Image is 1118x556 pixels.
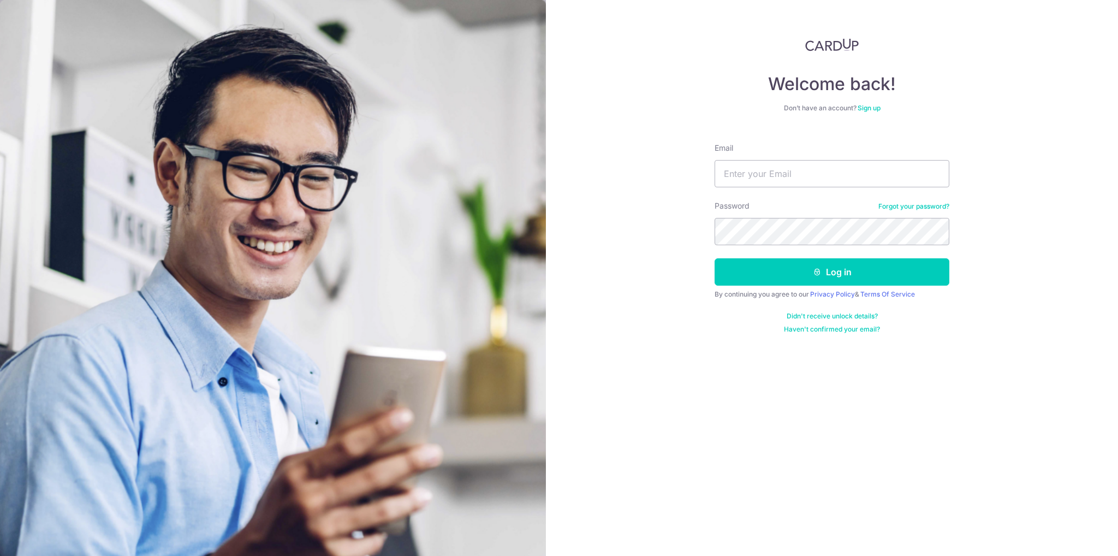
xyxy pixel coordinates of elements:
label: Password [715,200,750,211]
a: Sign up [858,104,881,112]
h4: Welcome back! [715,73,949,95]
a: Haven't confirmed your email? [784,325,880,334]
a: Forgot your password? [878,202,949,211]
label: Email [715,143,733,153]
button: Log in [715,258,949,286]
a: Terms Of Service [860,290,915,298]
div: Don’t have an account? [715,104,949,113]
img: CardUp Logo [805,38,859,51]
a: Didn't receive unlock details? [787,312,878,321]
a: Privacy Policy [810,290,855,298]
div: By continuing you agree to our & [715,290,949,299]
input: Enter your Email [715,160,949,187]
